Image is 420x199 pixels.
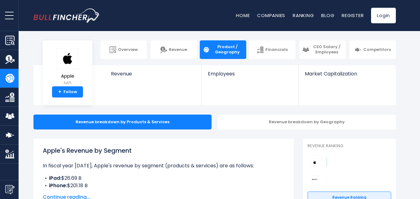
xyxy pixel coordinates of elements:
[57,74,78,79] span: Apple
[49,174,61,182] b: iPad:
[43,162,284,170] p: In fiscal year [DATE], Apple's revenue by segment (products & services) are as follows:
[100,40,147,59] a: Overview
[111,71,195,77] span: Revenue
[57,80,78,86] small: AAPL
[105,65,202,87] a: Revenue
[200,40,246,59] a: Product / Geography
[311,44,343,55] span: CEO Salary / Employees
[169,47,187,52] span: Revenue
[257,12,285,19] a: Companies
[311,158,319,166] img: Apple competitors logo
[371,8,396,23] a: Login
[33,8,100,23] a: Go to homepage
[299,65,395,87] a: Market Capitalization
[118,47,138,52] span: Overview
[305,71,389,77] span: Market Capitalization
[56,48,79,87] a: Apple AAPL
[33,8,100,23] img: bullfincher logo
[52,86,83,97] a: +Follow
[43,146,284,155] h1: Apple's Revenue by Segment
[349,40,396,59] a: Competitors
[236,12,250,19] a: Home
[43,174,284,182] li: $26.69 B
[151,40,197,59] a: Revenue
[363,47,391,52] span: Competitors
[249,40,295,59] a: Financials
[218,115,396,129] div: Revenue breakdown by Geography
[49,182,67,189] b: iPhone:
[311,175,319,183] img: Sony Group Corporation competitors logo
[33,115,212,129] div: Revenue breakdown by Products & Services
[58,89,61,95] strong: +
[293,12,314,19] a: Ranking
[202,65,298,87] a: Employees
[265,47,288,52] span: Financials
[342,12,364,19] a: Register
[212,44,243,55] span: Product / Geography
[299,40,346,59] a: CEO Salary / Employees
[308,143,391,149] p: Revenue Ranking
[43,182,284,189] li: $201.18 B
[208,71,292,77] span: Employees
[321,12,334,19] a: Blog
